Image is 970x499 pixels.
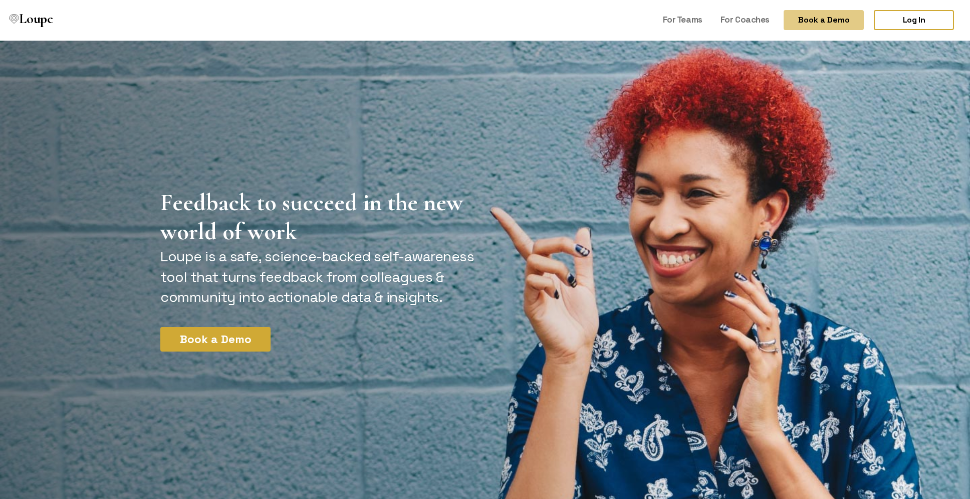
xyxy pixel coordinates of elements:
button: Book a Demo [784,10,864,30]
a: For Coaches [716,10,774,29]
img: Loupe Logo [9,14,19,24]
button: Book a Demo [160,327,271,352]
a: Log In [874,10,954,30]
p: Loupe is a safe, science-backed self-awareness tool that turns feedback from colleagues & communi... [160,246,479,307]
h1: Feedback to succeed in the new world of work [160,188,479,246]
a: Loupe [6,10,56,31]
a: For Teams [659,10,706,29]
